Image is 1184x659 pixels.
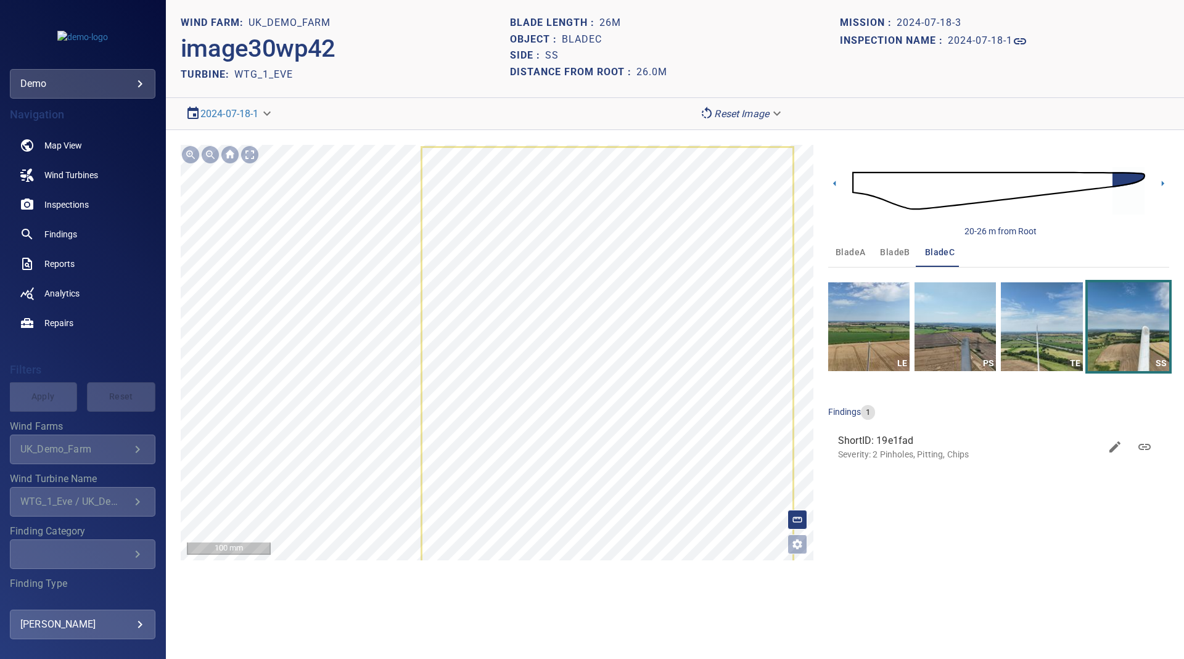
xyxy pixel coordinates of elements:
a: TE [1001,282,1082,371]
span: Map View [44,139,82,152]
h2: TURBINE: [181,68,234,80]
span: Inspections [44,199,89,211]
a: analytics noActive [10,279,155,308]
div: Go home [220,145,240,165]
div: SS [1154,356,1169,371]
span: Repairs [44,317,73,329]
h1: 26m [599,17,621,29]
a: repairs noActive [10,308,155,338]
a: LE [828,282,910,371]
a: findings noActive [10,219,155,249]
h1: Distance from root : [510,67,636,78]
a: SS [1088,282,1169,371]
h1: 26.0m [636,67,667,78]
a: 2024-07-18-1 [948,34,1027,49]
h1: 2024-07-18-1 [948,35,1013,47]
a: PS [915,282,996,371]
a: inspections noActive [10,190,155,219]
span: Findings [44,228,77,240]
div: WTG_1_Eve / UK_Demo_Farm [20,496,130,507]
div: Toggle full page [240,145,260,165]
span: 1 [861,407,875,419]
img: demo-logo [57,31,108,43]
div: Zoom out [200,145,220,165]
h1: Object : [510,34,562,46]
h1: UK_Demo_Farm [249,17,331,29]
h1: 2024-07-18-3 [897,17,961,29]
div: UK_Demo_Farm [20,443,130,455]
a: 2024-07-18-1 [200,108,259,120]
label: Finding Type [10,579,155,589]
label: Wind Farms [10,422,155,432]
h2: image30wp42 [181,34,335,63]
div: Reset Image [694,103,789,125]
div: demo [10,69,155,99]
h1: Blade length : [510,17,599,29]
div: demo [20,74,145,94]
img: d [852,155,1145,226]
a: map noActive [10,131,155,160]
span: ShortID: 19e1fad [838,433,1100,448]
div: TE [1067,356,1083,371]
p: Severity: 2 Pinholes, Pitting, Chips [838,448,1100,460]
div: 2024-07-18-1 [181,103,279,125]
div: Zoom in [181,145,200,165]
div: Wind Turbine Name [10,487,155,517]
h4: Filters [10,364,155,376]
span: Reports [44,258,75,270]
h4: Navigation [10,108,155,121]
h1: Inspection name : [840,35,948,47]
h1: WIND FARM: [181,17,249,29]
div: [PERSON_NAME] [20,615,145,634]
span: bladeC [925,245,955,260]
a: windturbines noActive [10,160,155,190]
label: Wind Turbine Name [10,474,155,484]
span: bladeA [836,245,865,260]
button: Open image filters and tagging options [787,534,807,554]
span: Analytics [44,287,80,300]
em: Reset Image [714,108,769,120]
div: PS [980,356,996,371]
span: findings [828,407,861,417]
div: LE [894,356,910,371]
span: bladeB [880,245,910,260]
h1: Side : [510,50,545,62]
div: Wind Farms [10,435,155,464]
div: 20-26 m from Root [964,225,1037,237]
h1: Mission : [840,17,897,29]
a: reports noActive [10,249,155,279]
h1: bladeC [562,34,602,46]
label: Finding Category [10,526,155,536]
h2: WTG_1_Eve [234,68,293,80]
h1: SS [545,50,559,62]
span: Wind Turbines [44,169,98,181]
div: Finding Category [10,539,155,569]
